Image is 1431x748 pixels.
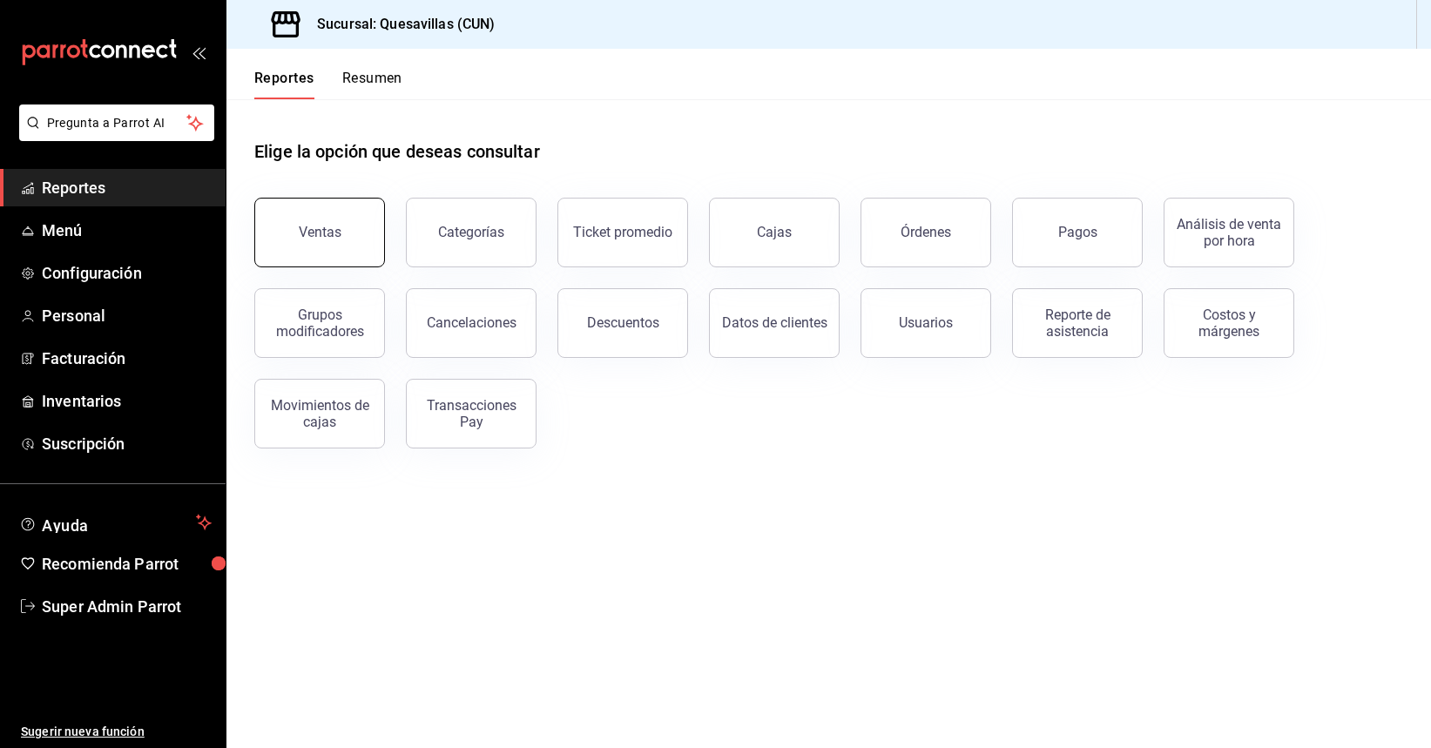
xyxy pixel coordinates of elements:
[42,347,212,370] span: Facturación
[1023,307,1131,340] div: Reporte de asistencia
[12,126,214,145] a: Pregunta a Parrot AI
[427,314,516,331] div: Cancelaciones
[709,288,840,358] button: Datos de clientes
[1164,288,1294,358] button: Costos y márgenes
[1164,198,1294,267] button: Análisis de venta por hora
[757,224,792,240] div: Cajas
[899,314,953,331] div: Usuarios
[573,224,672,240] div: Ticket promedio
[47,114,187,132] span: Pregunta a Parrot AI
[42,219,212,242] span: Menú
[342,70,402,99] button: Resumen
[254,379,385,448] button: Movimientos de cajas
[42,552,212,576] span: Recomienda Parrot
[1012,198,1143,267] button: Pagos
[254,138,540,165] h1: Elige la opción que deseas consultar
[406,379,537,448] button: Transacciones Pay
[861,198,991,267] button: Órdenes
[254,288,385,358] button: Grupos modificadores
[901,224,951,240] div: Órdenes
[557,288,688,358] button: Descuentos
[42,304,212,327] span: Personal
[42,389,212,413] span: Inventarios
[406,288,537,358] button: Cancelaciones
[254,70,402,99] div: navigation tabs
[557,198,688,267] button: Ticket promedio
[303,14,496,35] h3: Sucursal: Quesavillas (CUN)
[1012,288,1143,358] button: Reporte de asistencia
[192,45,206,59] button: open_drawer_menu
[709,198,840,267] button: Cajas
[722,314,827,331] div: Datos de clientes
[299,224,341,240] div: Ventas
[1175,216,1283,249] div: Análisis de venta por hora
[861,288,991,358] button: Usuarios
[406,198,537,267] button: Categorías
[1058,224,1097,240] div: Pagos
[21,723,212,741] span: Sugerir nueva función
[42,512,189,533] span: Ayuda
[42,595,212,618] span: Super Admin Parrot
[254,198,385,267] button: Ventas
[417,397,525,430] div: Transacciones Pay
[19,104,214,141] button: Pregunta a Parrot AI
[254,70,314,99] button: Reportes
[1175,307,1283,340] div: Costos y márgenes
[266,397,374,430] div: Movimientos de cajas
[42,432,212,455] span: Suscripción
[42,261,212,285] span: Configuración
[587,314,659,331] div: Descuentos
[438,224,504,240] div: Categorías
[266,307,374,340] div: Grupos modificadores
[42,176,212,199] span: Reportes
